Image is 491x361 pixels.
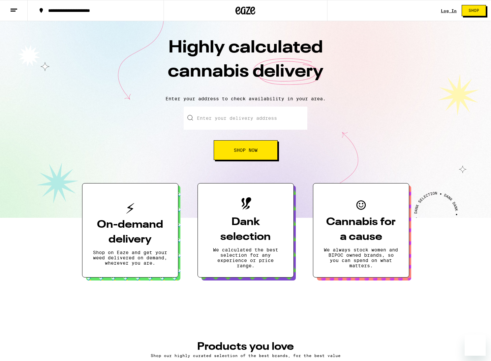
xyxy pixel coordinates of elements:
[324,215,398,245] h3: Cannabis for a cause
[198,183,294,278] button: Dank selectionWe calculated the best selection for any experience or price range.
[469,9,479,13] span: Shop
[465,335,486,356] iframe: Button to launch messaging window
[324,247,398,268] p: We always stock women and BIPOC owned brands, so you can spend on what matters.
[89,353,403,358] p: Shop our highly curated selection of the best brands, for the best value
[462,5,486,16] button: Shop
[214,140,278,160] button: Shop Now
[234,148,258,152] span: Shop Now
[457,5,491,16] a: Shop
[93,250,168,266] p: Shop on Eaze and get your weed delivered on demand, wherever you are.
[184,107,307,130] input: Enter your delivery address
[89,342,403,352] h3: PRODUCTS YOU LOVE
[82,183,178,278] button: On-demand deliveryShop on Eaze and get your weed delivered on demand, wherever you are.
[93,217,168,247] h3: On-demand delivery
[441,9,457,13] a: Log In
[208,247,283,268] p: We calculated the best selection for any experience or price range.
[130,36,361,91] h1: Highly calculated cannabis delivery
[7,96,484,101] p: Enter your address to check availability in your area.
[208,215,283,245] h3: Dank selection
[313,183,409,278] button: Cannabis for a causeWe always stock women and BIPOC owned brands, so you can spend on what matters.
